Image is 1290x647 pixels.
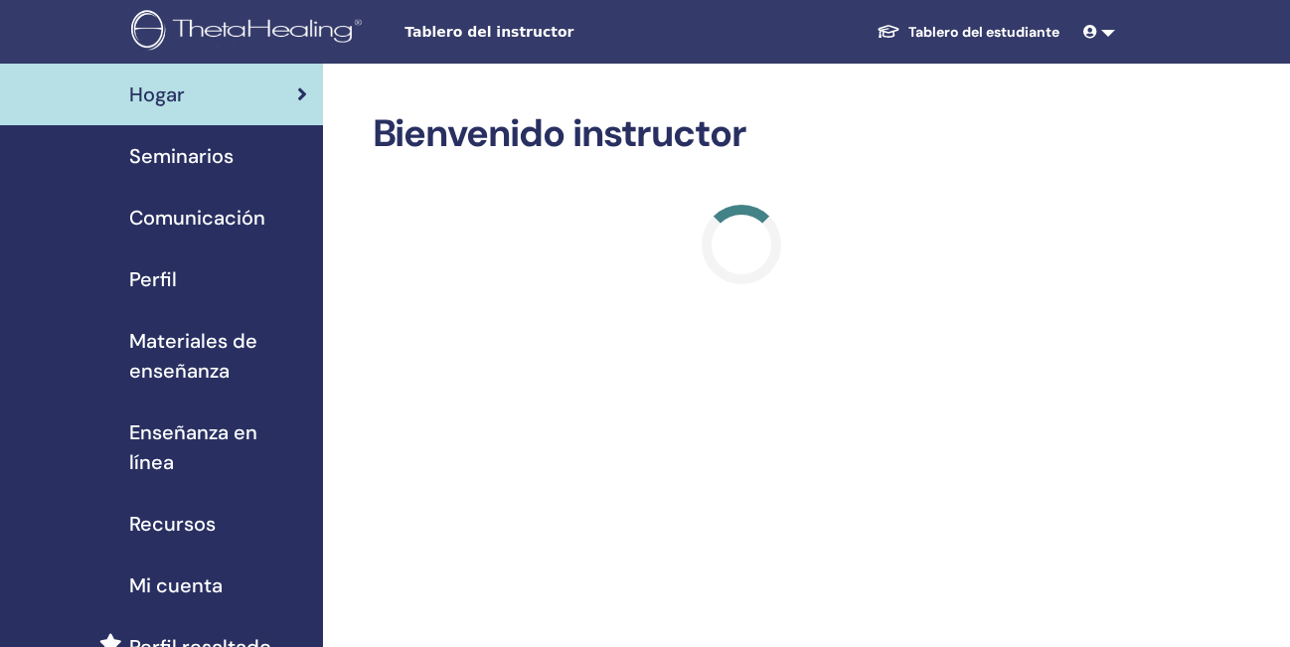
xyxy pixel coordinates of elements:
h2: Bienvenido instructor [373,111,1112,157]
img: graduation-cap-white.svg [877,23,900,40]
span: Tablero del instructor [404,22,703,43]
span: Materiales de enseñanza [129,326,307,386]
span: Enseñanza en línea [129,417,307,477]
a: Tablero del estudiante [861,14,1075,51]
span: Seminarios [129,141,234,171]
span: Mi cuenta [129,570,223,600]
span: Recursos [129,509,216,539]
span: Perfil [129,264,177,294]
img: logo.png [131,10,369,55]
span: Hogar [129,80,185,109]
span: Comunicación [129,203,265,233]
